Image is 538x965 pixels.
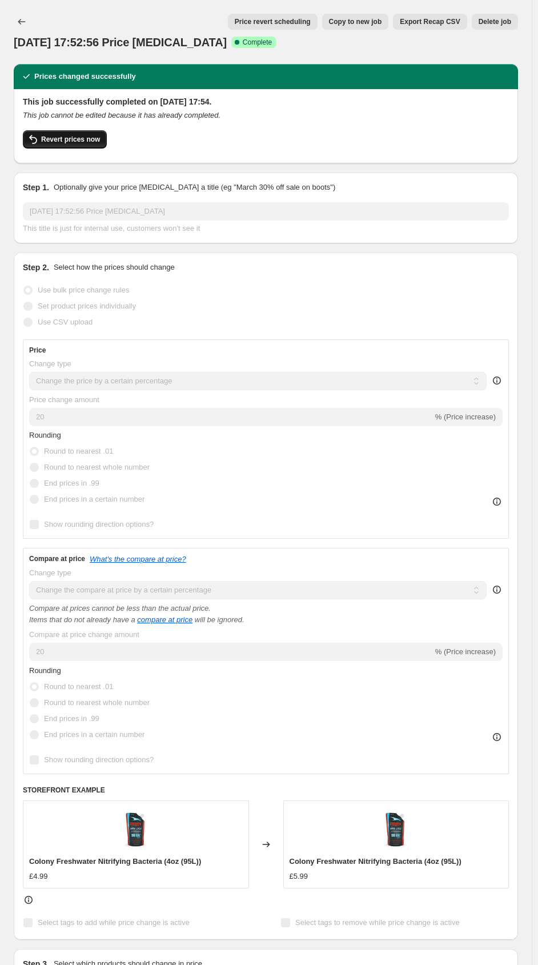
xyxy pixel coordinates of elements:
span: Use bulk price change rules [38,286,129,294]
span: Price revert scheduling [235,17,311,26]
span: Colony Freshwater Nitrifying Bacteria (4oz (95L)) [290,857,461,866]
button: Delete job [472,14,518,30]
button: What's the compare at price? [90,555,186,563]
span: Round to nearest whole number [44,698,150,707]
i: Items that do not already have a [29,615,135,624]
span: [DATE] 17:52:56 Price [MEDICAL_DATA] [14,36,227,49]
span: Change type [29,359,71,368]
div: £5.99 [290,871,308,882]
span: Rounding [29,431,61,439]
div: help [491,584,503,595]
input: 30% off holiday sale [23,202,509,221]
span: Delete job [479,17,511,26]
div: £4.99 [29,871,48,882]
h2: Prices changed successfully [34,71,136,82]
button: Price change jobs [14,14,30,30]
span: Price change amount [29,395,99,404]
span: Round to nearest .01 [44,682,113,691]
span: Select tags to add while price change is active [38,918,190,927]
span: Colony Freshwater Nitrifying Bacteria (4oz (95L)) [29,857,201,866]
button: Price revert scheduling [228,14,318,30]
span: Complete [243,38,272,47]
span: Revert prices now [41,135,100,144]
h3: Price [29,346,46,355]
h2: This job successfully completed on [DATE] 17:54. [23,96,509,107]
p: Optionally give your price [MEDICAL_DATA] a title (eg "March 30% off sale on boots") [54,182,335,193]
span: Export Recap CSV [400,17,460,26]
span: This title is just for internal use, customers won't see it [23,224,200,233]
button: Copy to new job [322,14,389,30]
h6: STOREFRONT EXAMPLE [23,786,509,795]
button: compare at price [137,615,192,624]
i: Compare at prices cannot be less than the actual price. [29,604,211,612]
button: Revert prices now [23,130,107,149]
span: Show rounding direction options? [44,755,154,764]
span: Round to nearest .01 [44,447,113,455]
span: Select tags to remove while price change is active [295,918,460,927]
span: Copy to new job [329,17,382,26]
span: End prices in .99 [44,714,99,723]
p: Select how the prices should change [54,262,175,273]
input: -15 [29,643,433,661]
i: This job cannot be edited because it has already completed. [23,111,220,119]
div: help [491,375,503,386]
span: End prices in .99 [44,479,99,487]
span: Set product prices individually [38,302,136,310]
img: Colony-Freshwater-16oz_0bf964d1-68b9-4c8b-9524-d8519edeb754_80x.jpg [373,807,419,852]
img: Colony-Freshwater-16oz_0bf964d1-68b9-4c8b-9524-d8519edeb754_80x.jpg [113,807,159,852]
span: Use CSV upload [38,318,93,326]
i: will be ignored. [195,615,244,624]
button: Export Recap CSV [393,14,467,30]
span: Round to nearest whole number [44,463,150,471]
span: % (Price increase) [435,413,496,421]
span: % (Price increase) [435,647,496,656]
h2: Step 2. [23,262,49,273]
h2: Step 1. [23,182,49,193]
span: Rounding [29,666,61,675]
span: End prices in a certain number [44,730,144,739]
span: Show rounding direction options? [44,520,154,528]
input: -15 [29,408,433,426]
h3: Compare at price [29,554,85,563]
span: Compare at price change amount [29,630,139,639]
span: End prices in a certain number [44,495,144,503]
span: Change type [29,568,71,577]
